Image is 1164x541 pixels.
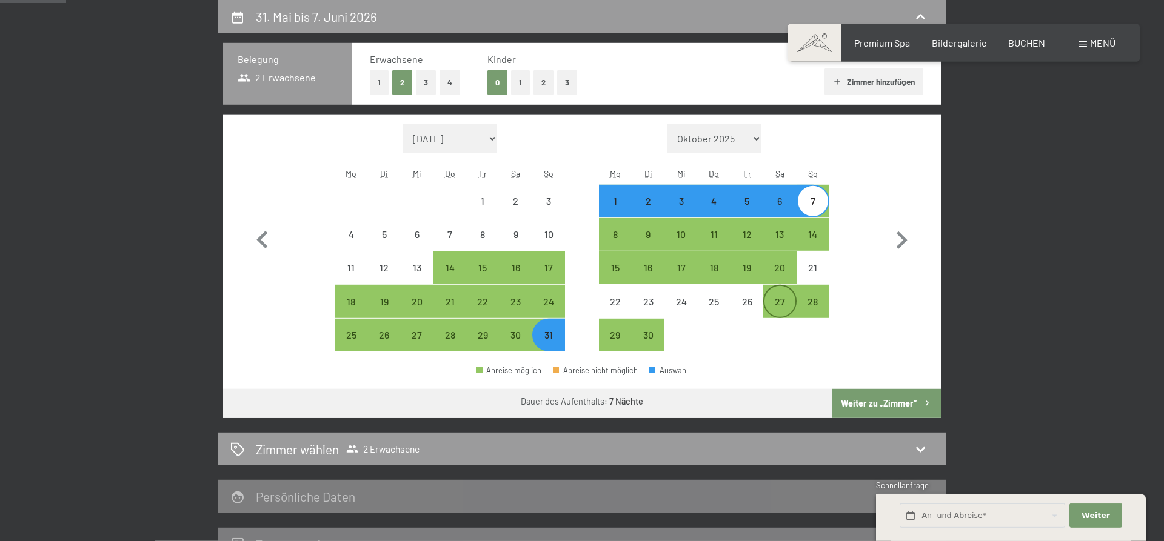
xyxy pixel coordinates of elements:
[533,70,554,95] button: 2
[884,124,919,352] button: Nächster Monat
[256,489,355,504] h2: Persönliche Daten
[1008,37,1045,48] span: BUCHEN
[763,285,796,317] div: Sat Jun 27 2026
[797,185,829,217] div: Sun Jun 07 2026
[732,196,762,227] div: 5
[632,285,664,317] div: Anreise nicht möglich
[699,196,729,227] div: 4
[367,218,400,251] div: Anreise nicht möglich
[511,168,520,179] abbr: Samstag
[401,285,433,317] div: Wed May 20 2026
[764,230,795,260] div: 13
[664,185,697,217] div: Anreise möglich
[600,196,630,227] div: 1
[335,319,367,351] div: Mon May 25 2026
[797,285,829,317] div: Anreise möglich
[732,297,762,327] div: 26
[698,185,731,217] div: Thu Jun 04 2026
[500,319,532,351] div: Anreise möglich
[932,37,987,48] a: Bildergalerie
[476,367,541,374] div: Anreise möglich
[467,196,498,227] div: 1
[698,285,731,317] div: Thu Jun 25 2026
[797,251,829,284] div: Anreise nicht möglich
[698,218,731,251] div: Anreise möglich
[763,285,796,317] div: Anreise möglich
[731,251,763,284] div: Anreise möglich
[238,53,338,66] h3: Belegung
[532,285,565,317] div: Anreise möglich
[731,185,763,217] div: Fri Jun 05 2026
[664,218,697,251] div: Wed Jun 10 2026
[401,319,433,351] div: Wed May 27 2026
[500,285,532,317] div: Anreise möglich
[370,70,389,95] button: 1
[466,218,499,251] div: Fri May 08 2026
[664,185,697,217] div: Wed Jun 03 2026
[466,251,499,284] div: Fri May 15 2026
[392,70,412,95] button: 2
[854,37,910,48] span: Premium Spa
[557,70,577,95] button: 3
[666,297,696,327] div: 24
[466,285,499,317] div: Anreise möglich
[599,218,632,251] div: Mon Jun 08 2026
[433,319,466,351] div: Thu May 28 2026
[632,285,664,317] div: Tue Jun 23 2026
[649,367,688,374] div: Auswahl
[435,330,465,360] div: 28
[367,251,400,284] div: Anreise nicht möglich
[775,168,784,179] abbr: Samstag
[764,263,795,293] div: 20
[335,218,367,251] div: Anreise nicht möglich
[666,263,696,293] div: 17
[632,218,664,251] div: Tue Jun 09 2026
[238,71,316,84] span: 2 Erwachsene
[435,297,465,327] div: 21
[402,263,432,293] div: 13
[532,218,565,251] div: Anreise nicht möglich
[599,285,632,317] div: Anreise nicht möglich
[335,218,367,251] div: Mon May 04 2026
[731,285,763,317] div: Fri Jun 26 2026
[532,319,565,351] div: Sun May 31 2026
[632,185,664,217] div: Tue Jun 02 2026
[699,230,729,260] div: 11
[732,230,762,260] div: 12
[731,218,763,251] div: Anreise möglich
[500,185,532,217] div: Sat May 02 2026
[632,251,664,284] div: Anreise möglich
[335,251,367,284] div: Anreise nicht möglich
[832,389,941,418] button: Weiter zu „Zimmer“
[677,168,686,179] abbr: Mittwoch
[808,168,818,179] abbr: Sonntag
[666,230,696,260] div: 10
[433,285,466,317] div: Thu May 21 2026
[487,53,516,65] span: Kinder
[466,251,499,284] div: Anreise möglich
[632,251,664,284] div: Tue Jun 16 2026
[633,330,663,360] div: 30
[402,297,432,327] div: 20
[370,53,423,65] span: Erwachsene
[500,285,532,317] div: Sat May 23 2026
[433,319,466,351] div: Anreise möglich
[367,319,400,351] div: Anreise möglich
[401,251,433,284] div: Anreise nicht möglich
[369,330,399,360] div: 26
[416,70,436,95] button: 3
[467,230,498,260] div: 8
[369,230,399,260] div: 5
[533,297,564,327] div: 24
[633,230,663,260] div: 9
[644,168,652,179] abbr: Dienstag
[743,168,751,179] abbr: Freitag
[501,297,531,327] div: 23
[797,251,829,284] div: Sun Jun 21 2026
[401,251,433,284] div: Wed May 13 2026
[1069,503,1122,528] button: Weiter
[335,251,367,284] div: Mon May 11 2026
[632,218,664,251] div: Anreise möglich
[435,263,465,293] div: 14
[632,319,664,351] div: Tue Jun 30 2026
